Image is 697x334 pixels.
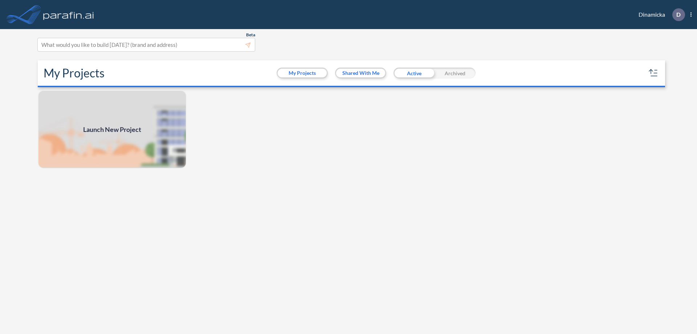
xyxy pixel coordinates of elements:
[394,68,435,79] div: Active
[42,7,95,22] img: logo
[676,11,681,18] p: D
[38,90,187,169] a: Launch New Project
[628,8,692,21] div: Dinamicka
[38,90,187,169] img: add
[83,125,141,134] span: Launch New Project
[278,69,327,77] button: My Projects
[648,67,659,79] button: sort
[435,68,476,79] div: Archived
[246,32,255,38] span: Beta
[44,66,105,80] h2: My Projects
[336,69,385,77] button: Shared With Me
